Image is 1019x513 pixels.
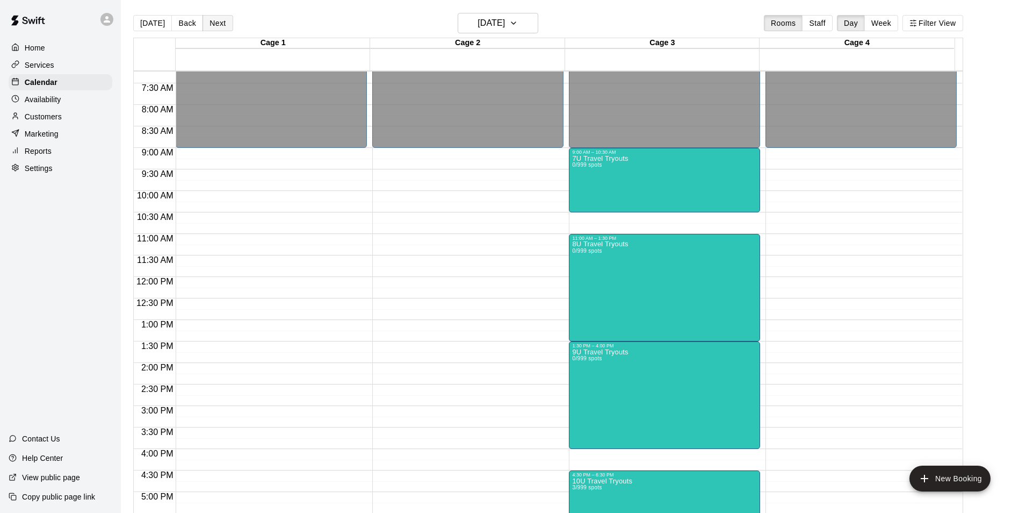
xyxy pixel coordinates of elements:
[572,472,757,478] div: 4:30 PM – 6:30 PM
[171,15,203,31] button: Back
[572,484,602,490] span: 3/999 spots filled
[9,109,112,125] a: Customers
[22,491,95,502] p: Copy public page link
[837,15,865,31] button: Day
[572,355,602,361] span: 0/999 spots filled
[9,57,112,73] a: Services
[9,160,112,176] a: Settings
[572,236,757,241] div: 11:00 AM – 1:30 PM
[902,15,963,31] button: Filter View
[139,471,176,480] span: 4:30 PM
[25,60,54,70] p: Services
[9,91,112,108] a: Availability
[760,38,954,48] div: Cage 4
[22,453,63,464] p: Help Center
[139,105,176,114] span: 8:00 AM
[569,234,760,341] div: 11:00 AM – 1:30 PM: 8U Travel Tryouts
[25,129,59,139] p: Marketing
[139,341,176,351] span: 1:30 PM
[134,212,176,222] span: 10:30 AM
[864,15,898,31] button: Week
[909,466,991,491] button: add
[572,149,757,155] div: 9:00 AM – 10:30 AM
[572,248,602,254] span: 0/999 spots filled
[133,15,172,31] button: [DATE]
[139,320,176,329] span: 1:00 PM
[569,148,760,212] div: 9:00 AM – 10:30 AM: 7U Travel Tryouts
[134,277,176,286] span: 12:00 PM
[134,298,176,308] span: 12:30 PM
[139,148,176,157] span: 9:00 AM
[139,492,176,501] span: 5:00 PM
[478,16,505,31] h6: [DATE]
[139,406,176,415] span: 3:00 PM
[139,169,176,179] span: 9:30 AM
[134,255,176,265] span: 11:30 AM
[370,38,565,48] div: Cage 2
[176,38,370,48] div: Cage 1
[134,234,176,243] span: 11:00 AM
[139,384,176,394] span: 2:30 PM
[25,77,57,88] p: Calendar
[22,472,80,483] p: View public page
[139,427,176,437] span: 3:30 PM
[9,74,112,90] a: Calendar
[572,343,757,348] div: 1:30 PM – 4:00 PM
[9,143,112,159] a: Reports
[565,38,760,48] div: Cage 3
[139,126,176,136] span: 8:30 AM
[802,15,833,31] button: Staff
[458,13,538,33] button: [DATE]
[25,163,53,174] p: Settings
[139,449,176,458] span: 4:00 PM
[25,94,61,105] p: Availability
[9,126,112,142] a: Marketing
[134,191,176,200] span: 10:00 AM
[569,341,760,449] div: 1:30 PM – 4:00 PM: 9U Travel Tryouts
[764,15,803,31] button: Rooms
[572,162,602,168] span: 0/999 spots filled
[25,111,62,122] p: Customers
[139,363,176,372] span: 2:00 PM
[25,42,45,53] p: Home
[22,433,60,444] p: Contact Us
[203,15,233,31] button: Next
[25,146,52,156] p: Reports
[9,40,112,56] a: Home
[139,83,176,92] span: 7:30 AM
